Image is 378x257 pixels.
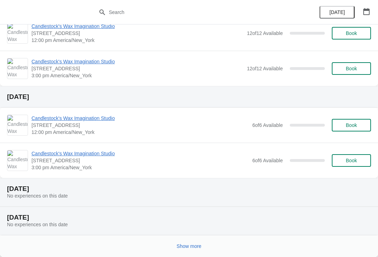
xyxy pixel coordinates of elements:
[247,66,283,71] span: 12 of 12 Available
[252,122,283,128] span: 6 of 6 Available
[332,62,371,75] button: Book
[252,158,283,163] span: 6 of 6 Available
[31,150,249,157] span: Candlestock's Wax Imagination Studio
[31,72,243,79] span: 3:00 pm America/New_York
[108,6,283,19] input: Search
[332,154,371,167] button: Book
[31,129,249,136] span: 12:00 pm America/New_York
[7,193,68,199] span: No experiences on this date
[346,66,357,71] span: Book
[7,185,371,192] h2: [DATE]
[31,23,243,30] span: Candlestock's Wax Imagination Studio
[31,164,249,171] span: 3:00 pm America/New_York
[346,122,357,128] span: Book
[7,93,371,100] h2: [DATE]
[332,27,371,40] button: Book
[329,9,345,15] span: [DATE]
[7,222,68,227] span: No experiences on this date
[247,30,283,36] span: 12 of 12 Available
[177,243,202,249] span: Show more
[7,115,28,135] img: Candlestock's Wax Imagination Studio | 1450 Rte 212, Saugerties, NY, USA | 12:00 pm America/New_York
[31,115,249,122] span: Candlestock's Wax Imagination Studio
[320,6,355,19] button: [DATE]
[31,58,243,65] span: Candlestock's Wax Imagination Studio
[346,158,357,163] span: Book
[31,65,243,72] span: [STREET_ADDRESS]
[174,240,204,252] button: Show more
[7,150,28,171] img: Candlestock's Wax Imagination Studio | 1450 Rte 212, Saugerties, NY, USA | 3:00 pm America/New_York
[31,122,249,129] span: [STREET_ADDRESS]
[346,30,357,36] span: Book
[31,37,243,44] span: 12:00 pm America/New_York
[7,23,28,43] img: Candlestock's Wax Imagination Studio | 1450 Rte 212, Saugerties, NY, USA | 12:00 pm America/New_York
[332,119,371,131] button: Book
[31,30,243,37] span: [STREET_ADDRESS]
[7,58,28,79] img: Candlestock's Wax Imagination Studio | 1450 Rte 212, Saugerties, NY, USA | 3:00 pm America/New_York
[7,214,371,221] h2: [DATE]
[31,157,249,164] span: [STREET_ADDRESS]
